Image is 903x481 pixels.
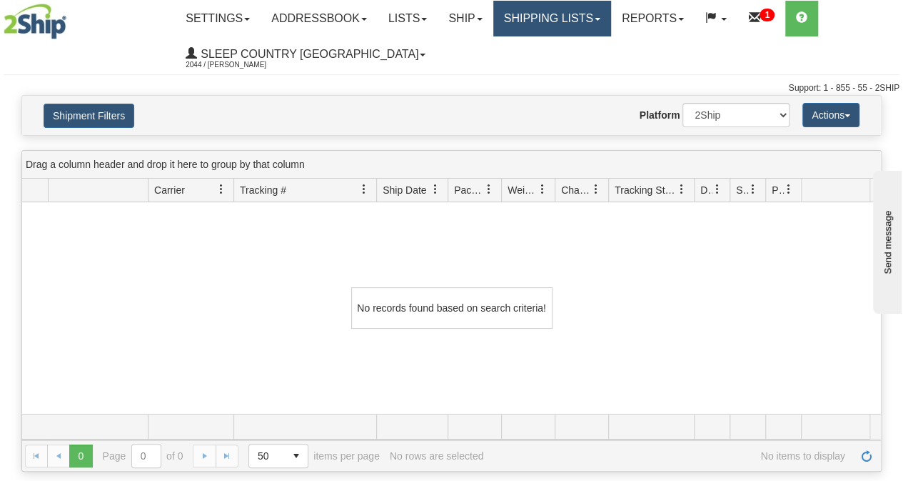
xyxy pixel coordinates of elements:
[700,183,712,197] span: Delivery Status
[454,183,484,197] span: Packages
[175,36,436,72] a: Sleep Country [GEOGRAPHIC_DATA] 2044 / [PERSON_NAME]
[22,151,881,179] div: grid grouping header
[11,12,132,23] div: Send message
[736,183,748,197] span: Shipment Issues
[777,177,801,202] a: Pickup Status filter column settings
[154,183,185,197] span: Carrier
[4,4,66,39] img: logo2044.jpg
[423,177,448,202] a: Ship Date filter column settings
[802,103,859,127] button: Actions
[197,48,418,60] span: Sleep Country [GEOGRAPHIC_DATA]
[103,444,183,468] span: Page of 0
[390,450,484,462] div: No rows are selected
[772,183,784,197] span: Pickup Status
[209,177,233,202] a: Carrier filter column settings
[261,1,378,36] a: Addressbook
[530,177,555,202] a: Weight filter column settings
[258,449,276,463] span: 50
[584,177,608,202] a: Charge filter column settings
[493,450,845,462] span: No items to display
[855,445,878,467] a: Refresh
[248,444,308,468] span: Page sizes drop down
[438,1,493,36] a: Ship
[4,82,899,94] div: Support: 1 - 855 - 55 - 2SHIP
[351,287,553,329] div: No records found based on search criteria!
[186,58,293,72] span: 2044 / [PERSON_NAME]
[561,183,591,197] span: Charge
[69,445,92,467] span: Page 0
[352,177,376,202] a: Tracking # filter column settings
[248,444,380,468] span: items per page
[240,183,286,197] span: Tracking #
[477,177,501,202] a: Packages filter column settings
[640,108,680,122] label: Platform
[760,9,775,21] sup: 1
[508,183,538,197] span: Weight
[870,167,902,313] iframe: chat widget
[741,177,765,202] a: Shipment Issues filter column settings
[705,177,730,202] a: Delivery Status filter column settings
[378,1,438,36] a: Lists
[670,177,694,202] a: Tracking Status filter column settings
[44,104,134,128] button: Shipment Filters
[611,1,695,36] a: Reports
[175,1,261,36] a: Settings
[493,1,611,36] a: Shipping lists
[383,183,426,197] span: Ship Date
[737,1,785,36] a: 1
[285,445,308,467] span: select
[615,183,677,197] span: Tracking Status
